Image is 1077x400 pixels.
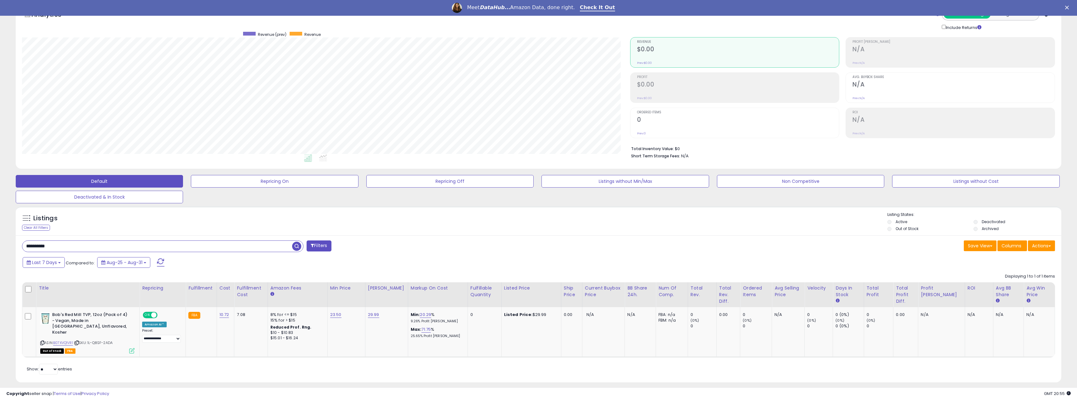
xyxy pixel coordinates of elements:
b: Bob's Red Mill TVP, 12oz (Pack of 4) - Vegan, Made in [GEOGRAPHIC_DATA], Unflavored, Kosher [52,312,129,337]
small: (0%) [691,318,699,323]
div: Preset: [142,329,181,343]
div: ROI [968,285,991,291]
div: Fulfillment Cost [237,285,265,298]
div: N/A [996,312,1019,318]
span: N/A [681,153,689,159]
div: Title [39,285,137,291]
button: Listings without Cost [892,175,1059,188]
div: N/A [921,312,960,318]
div: Close [1065,6,1071,9]
div: Meet Amazon Data, done right. [467,4,575,11]
div: 0 (0%) [836,312,863,318]
b: Short Term Storage Fees: [631,153,680,159]
span: Revenue [637,40,839,44]
div: Ship Price [564,285,580,298]
h2: N/A [852,116,1055,125]
small: Prev: $0.00 [637,61,652,65]
div: Total Rev. [691,285,714,298]
label: Archived [982,226,999,231]
div: 0 [867,312,893,318]
small: (0%) [836,318,844,323]
button: Deactivated & In Stock [16,191,183,203]
div: 0 [807,312,833,318]
div: Total Profit [867,285,891,298]
button: Listings without Min/Max [541,175,709,188]
span: 2025-09-9 20:55 GMT [1044,391,1071,397]
small: (0%) [867,318,875,323]
div: Ordered Items [743,285,769,298]
div: Min Price [330,285,363,291]
div: Amazon AI * [142,322,167,327]
div: $29.99 [504,312,556,318]
div: 0 [807,323,833,329]
div: 0 [743,323,772,329]
div: BB Share 24h. [627,285,653,298]
label: Out of Stock [896,226,919,231]
small: Prev: N/A [852,96,865,100]
img: 41OrO0KAGtL._SL40_.jpg [40,312,51,324]
b: Min: [411,312,420,318]
div: Listed Price [504,285,558,291]
span: | SKU: 1L-Q8SF-2ADA [74,340,113,345]
b: Reduced Prof. Rng. [270,324,312,330]
a: 71.75 [421,326,431,333]
span: OFF [157,313,167,318]
small: Prev: N/A [852,61,865,65]
small: FBA [188,312,200,319]
h2: N/A [852,81,1055,89]
div: Avg Win Price [1026,285,1052,298]
button: Actions [1028,240,1055,251]
button: Non Competitive [717,175,884,188]
li: $0 [631,144,1050,152]
div: Velocity [807,285,830,291]
div: FBA: n/a [658,312,683,318]
div: N/A [968,312,988,318]
div: Fulfillable Quantity [470,285,499,298]
a: 29.99 [368,312,379,318]
label: Deactivated [982,219,1005,224]
div: Total Profit Diff. [896,285,915,305]
div: FBM: n/a [658,318,683,323]
button: Columns [997,240,1027,251]
div: ASIN: [40,312,135,353]
div: Days In Stock [836,285,861,298]
div: Repricing [142,285,183,291]
div: 0.00 [564,312,577,318]
span: Revenue [304,32,321,37]
small: (0%) [743,318,752,323]
span: Ordered Items [637,111,839,114]
a: 20.29 [420,312,431,318]
span: Profit [PERSON_NAME] [852,40,1055,44]
div: Num of Comp. [658,285,685,298]
div: 0 [691,323,716,329]
div: 0 [691,312,716,318]
div: Amazon Fees [270,285,325,291]
div: N/A [627,312,651,318]
button: Save View [964,240,997,251]
small: Days In Stock. [836,298,839,304]
div: Total Rev. Diff. [719,285,737,305]
p: 25.65% Profit [PERSON_NAME] [411,334,463,338]
small: Prev: 0 [637,132,646,135]
p: 9.26% Profit [PERSON_NAME] [411,319,463,324]
small: Amazon Fees. [270,291,274,297]
div: % [411,312,463,324]
a: Privacy Policy [81,391,109,397]
button: Repricing Off [366,175,534,188]
strong: Copyright [6,391,29,397]
span: FBA [65,348,75,354]
div: Include Returns [937,24,989,31]
th: The percentage added to the cost of goods (COGS) that forms the calculator for Min & Max prices. [408,282,468,307]
span: Profit [637,76,839,79]
div: [PERSON_NAME] [368,285,405,291]
div: Clear All Filters [22,225,50,231]
div: seller snap | | [6,391,109,397]
small: Prev: N/A [852,132,865,135]
span: Avg. Buybox Share [852,76,1055,79]
div: Avg BB Share [996,285,1021,298]
div: 15% for > $15 [270,318,323,323]
div: N/A [774,312,800,318]
div: 7.08 [237,312,263,318]
button: Repricing On [191,175,358,188]
a: Check It Out [580,4,615,11]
